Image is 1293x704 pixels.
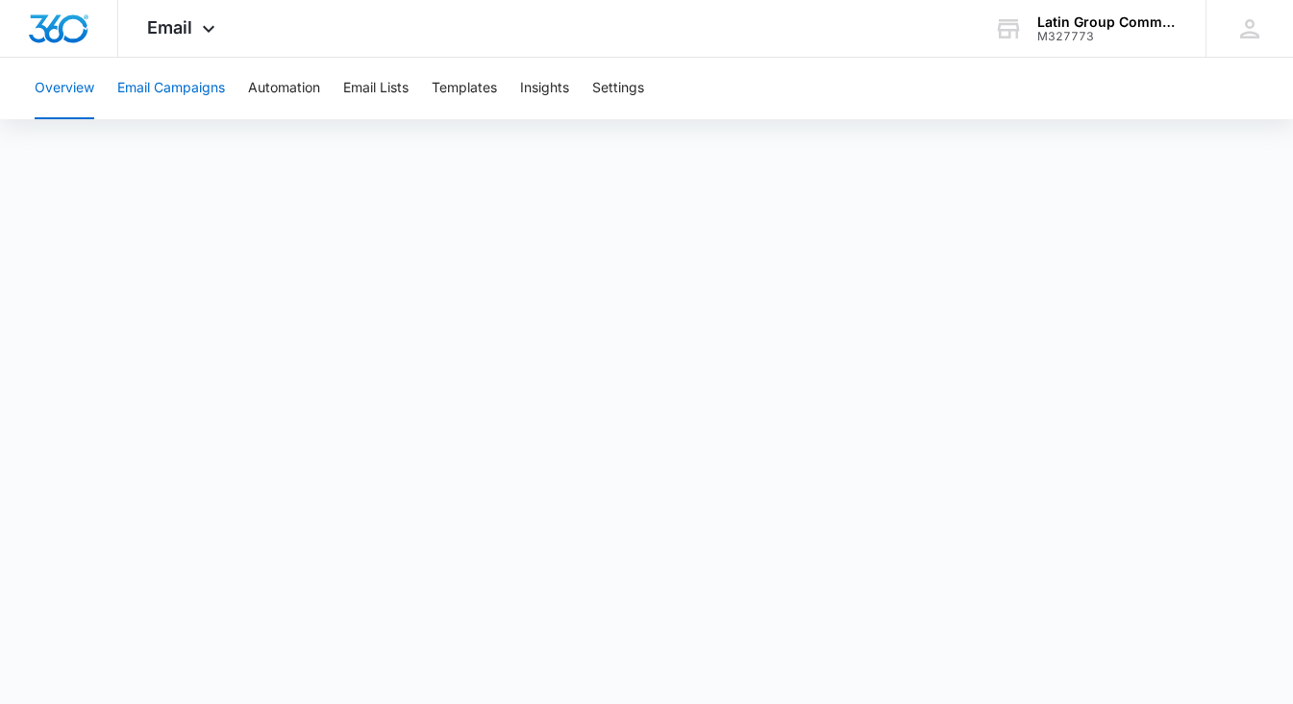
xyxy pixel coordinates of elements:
[1037,14,1178,30] div: account name
[35,58,94,119] button: Overview
[520,58,569,119] button: Insights
[1037,30,1178,43] div: account id
[592,58,644,119] button: Settings
[432,58,497,119] button: Templates
[147,17,192,38] span: Email
[248,58,320,119] button: Automation
[343,58,409,119] button: Email Lists
[117,58,225,119] button: Email Campaigns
